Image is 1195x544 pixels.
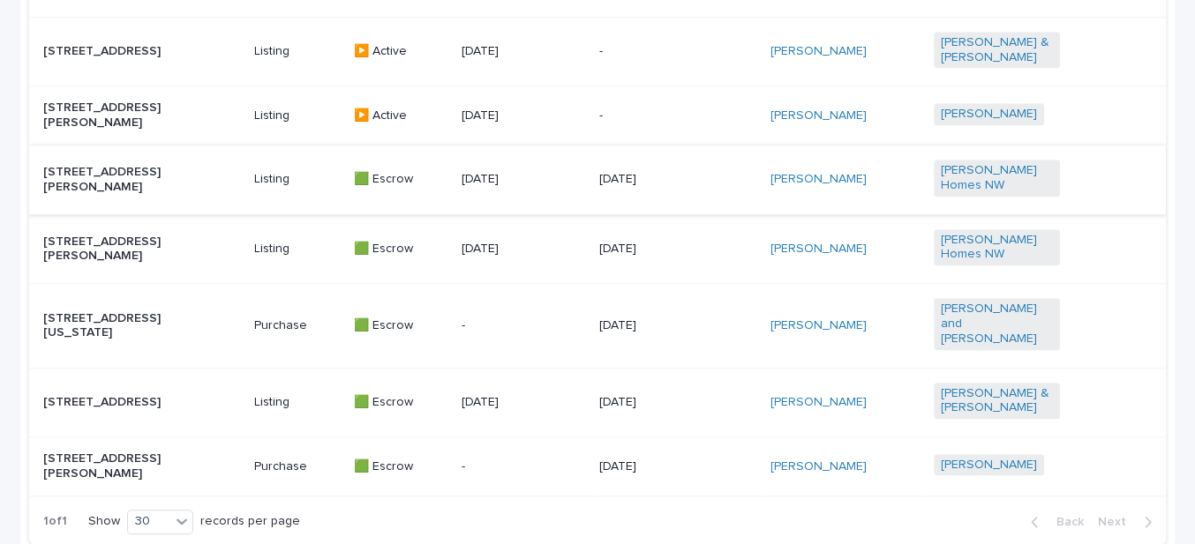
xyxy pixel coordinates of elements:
[354,242,448,257] p: 🟩 Escrow
[941,107,1037,122] a: [PERSON_NAME]
[941,386,1053,416] a: [PERSON_NAME] & [PERSON_NAME]
[354,459,448,474] p: 🟩 Escrow
[770,459,867,474] a: [PERSON_NAME]
[354,108,448,123] p: ▶️ Active
[254,242,339,257] p: Listing
[29,500,81,543] p: 1 of 1
[354,172,448,187] p: 🟩 Escrow
[770,242,867,257] a: [PERSON_NAME]
[354,395,448,410] p: 🟩 Escrow
[941,163,1053,193] a: [PERSON_NAME] Homes NW
[599,172,725,187] p: [DATE]
[599,318,725,333] p: [DATE]
[770,318,867,333] a: [PERSON_NAME]
[43,395,169,410] p: [STREET_ADDRESS]
[43,311,169,341] p: [STREET_ADDRESS][US_STATE]
[354,318,448,333] p: 🟩 Escrow
[599,459,725,474] p: [DATE]
[254,318,339,333] p: Purchase
[599,242,725,257] p: [DATE]
[254,395,339,410] p: Listing
[29,145,1165,215] tr: [STREET_ADDRESS][PERSON_NAME]Listing🟩 Escrow[DATE][DATE][PERSON_NAME] [PERSON_NAME] Homes NW
[462,172,585,187] p: [DATE]
[1098,516,1137,528] span: Next
[29,368,1165,437] tr: [STREET_ADDRESS]Listing🟩 Escrow[DATE][DATE][PERSON_NAME] [PERSON_NAME] & [PERSON_NAME]
[43,44,169,59] p: [STREET_ADDRESS]
[599,395,725,410] p: [DATE]
[770,172,867,187] a: [PERSON_NAME]
[29,284,1165,368] tr: [STREET_ADDRESS][US_STATE]Purchase🟩 Escrow-[DATE][PERSON_NAME] [PERSON_NAME] and [PERSON_NAME]
[43,101,169,130] p: [STREET_ADDRESS][PERSON_NAME]
[254,108,339,123] p: Listing
[599,108,725,123] p: -
[128,512,170,531] div: 30
[354,44,448,59] p: ▶️ Active
[254,459,339,474] p: Purchase
[1046,516,1084,528] span: Back
[43,235,169,265] p: [STREET_ADDRESS][PERSON_NAME]
[941,233,1053,263] a: [PERSON_NAME] Homes NW
[1091,514,1166,530] button: Next
[599,44,725,59] p: -
[1017,514,1091,530] button: Back
[462,318,585,333] p: -
[770,108,867,123] a: [PERSON_NAME]
[941,302,1053,346] a: [PERSON_NAME] and [PERSON_NAME]
[43,451,169,481] p: [STREET_ADDRESS][PERSON_NAME]
[29,437,1165,496] tr: [STREET_ADDRESS][PERSON_NAME]Purchase🟩 Escrow-[DATE][PERSON_NAME] [PERSON_NAME]
[462,108,585,123] p: [DATE]
[254,44,339,59] p: Listing
[462,459,585,474] p: -
[462,44,585,59] p: [DATE]
[88,514,120,529] p: Show
[29,86,1165,145] tr: [STREET_ADDRESS][PERSON_NAME]Listing▶️ Active[DATE]-[PERSON_NAME] [PERSON_NAME]
[462,395,585,410] p: [DATE]
[941,35,1053,65] a: [PERSON_NAME] & [PERSON_NAME]
[254,172,339,187] p: Listing
[462,242,585,257] p: [DATE]
[941,458,1037,473] a: [PERSON_NAME]
[43,165,169,195] p: [STREET_ADDRESS][PERSON_NAME]
[770,44,867,59] a: [PERSON_NAME]
[29,214,1165,284] tr: [STREET_ADDRESS][PERSON_NAME]Listing🟩 Escrow[DATE][DATE][PERSON_NAME] [PERSON_NAME] Homes NW
[770,395,867,410] a: [PERSON_NAME]
[200,514,300,529] p: records per page
[29,17,1165,86] tr: [STREET_ADDRESS]Listing▶️ Active[DATE]-[PERSON_NAME] [PERSON_NAME] & [PERSON_NAME]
